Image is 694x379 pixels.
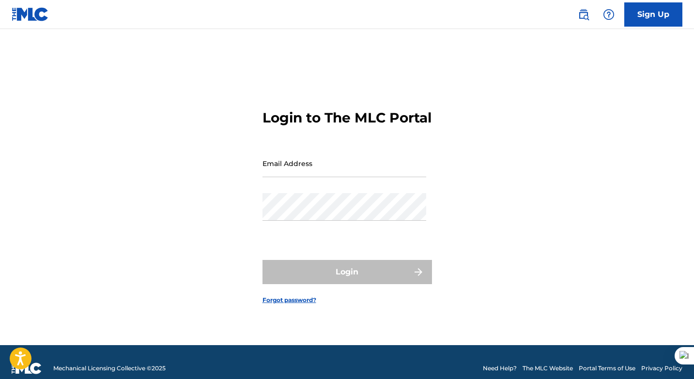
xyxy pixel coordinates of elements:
[578,9,589,20] img: search
[603,9,615,20] img: help
[483,364,517,373] a: Need Help?
[53,364,166,373] span: Mechanical Licensing Collective © 2025
[579,364,635,373] a: Portal Terms of Use
[262,109,432,126] h3: Login to The MLC Portal
[624,2,682,27] a: Sign Up
[599,5,618,24] div: Help
[12,7,49,21] img: MLC Logo
[641,364,682,373] a: Privacy Policy
[523,364,573,373] a: The MLC Website
[262,296,316,304] a: Forgot password?
[574,5,593,24] a: Public Search
[12,363,42,374] img: logo
[646,333,694,379] iframe: Chat Widget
